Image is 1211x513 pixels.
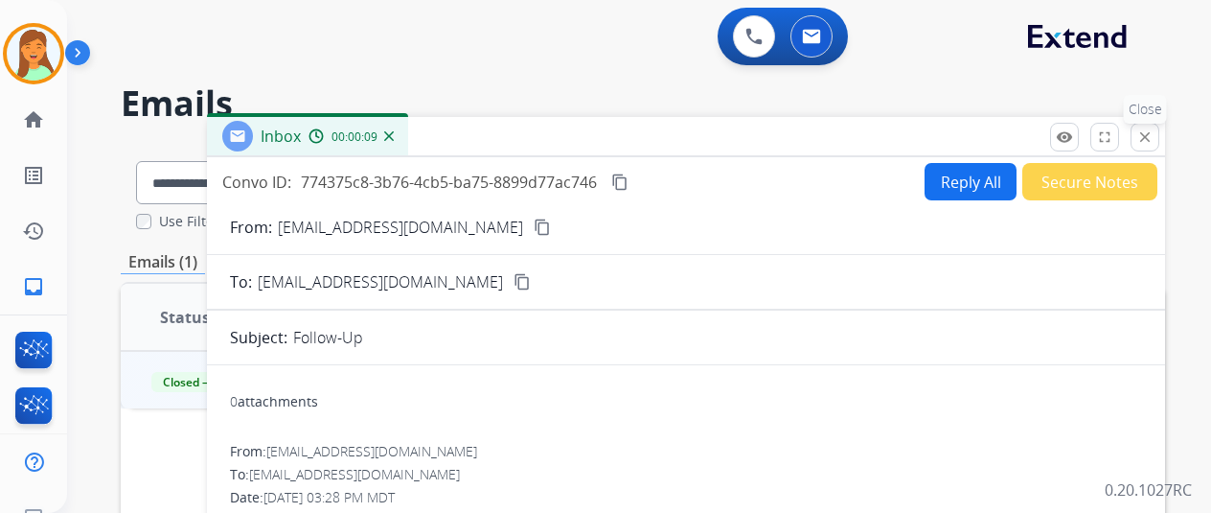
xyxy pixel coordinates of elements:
[230,465,1142,484] div: To:
[22,164,45,187] mat-icon: list_alt
[1022,163,1157,200] button: Secure Notes
[278,216,523,239] p: [EMAIL_ADDRESS][DOMAIN_NAME]
[159,212,290,231] label: Use Filters In Search
[514,273,531,291] mat-icon: content_copy
[222,171,291,194] p: Convo ID:
[258,270,503,293] span: [EMAIL_ADDRESS][DOMAIN_NAME]
[263,488,395,506] span: [DATE] 03:28 PM MDT
[230,392,318,411] div: attachments
[611,174,628,191] mat-icon: content_copy
[230,326,287,349] p: Subject:
[266,442,477,460] span: [EMAIL_ADDRESS][DOMAIN_NAME]
[121,250,205,274] p: Emails (1)
[230,392,238,410] span: 0
[151,372,258,392] span: Closed – Solved
[293,326,363,349] p: Follow-Up
[230,442,1142,461] div: From:
[1056,128,1073,146] mat-icon: remove_red_eye
[301,172,597,193] span: 774375c8-3b76-4cb5-ba75-8899d77ac746
[1096,128,1113,146] mat-icon: fullscreen
[261,126,301,147] span: Inbox
[7,27,60,81] img: avatar
[1105,478,1192,501] p: 0.20.1027RC
[230,270,252,293] p: To:
[1124,95,1167,124] p: Close
[534,219,551,236] mat-icon: content_copy
[121,84,1165,123] h2: Emails
[1131,123,1159,152] button: Close
[230,216,272,239] p: From:
[160,306,210,329] span: Status
[230,488,1142,507] div: Date:
[1136,128,1154,146] mat-icon: close
[925,163,1017,200] button: Reply All
[249,465,460,483] span: [EMAIL_ADDRESS][DOMAIN_NAME]
[22,108,45,131] mat-icon: home
[331,129,377,145] span: 00:00:09
[22,220,45,243] mat-icon: history
[22,275,45,298] mat-icon: inbox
